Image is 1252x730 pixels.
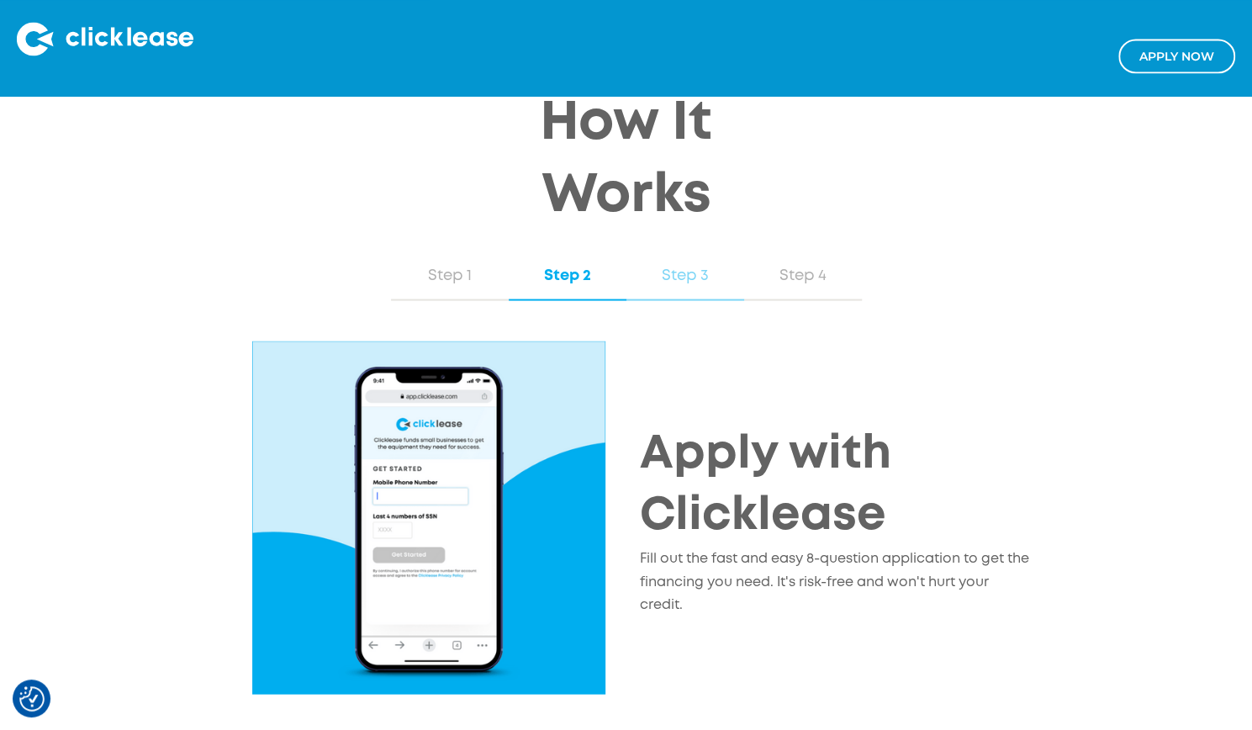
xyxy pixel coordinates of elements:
img: Clicklease application step 1 [252,341,605,694]
div: Step 1 [408,264,492,286]
h2: How It Works [458,87,795,231]
h2: Apply with Clicklease [640,424,1033,547]
button: Consent Preferences [19,686,45,711]
div: Step 2 [526,264,610,286]
img: Clicklease logo [17,22,193,56]
div: Step 4 [761,264,845,286]
a: Apply NOw [1118,39,1235,73]
div: Step 3 [643,264,727,286]
p: Fill out the fast and easy 8-question application to get the financing you need. It's risk-free a... [640,547,1033,616]
img: Revisit consent button [19,686,45,711]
